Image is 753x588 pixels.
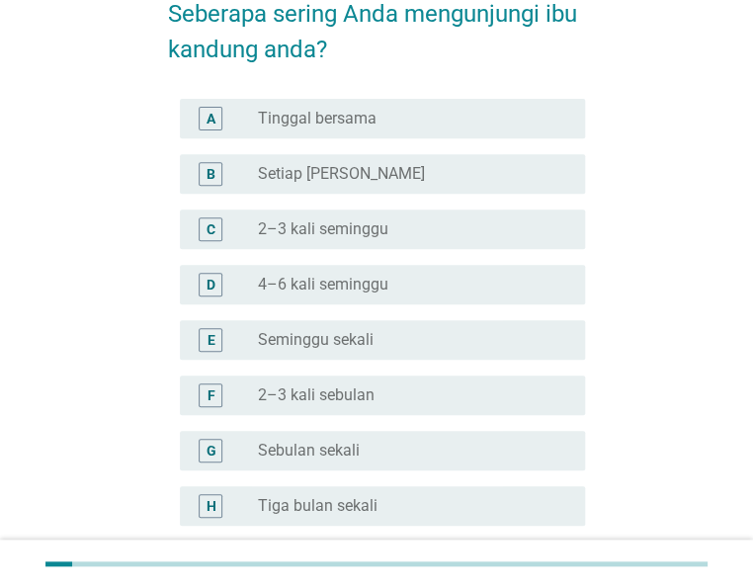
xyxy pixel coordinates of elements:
[258,275,388,294] label: 4–6 kali seminggu
[258,441,360,461] label: Sebulan sekali
[258,330,374,350] label: Seminggu sekali
[258,496,377,516] label: Tiga bulan sekali
[207,218,215,239] div: C
[207,163,215,184] div: B
[207,274,215,294] div: D
[258,164,425,184] label: Setiap [PERSON_NAME]
[258,385,375,405] label: 2–3 kali sebulan
[258,109,376,128] label: Tinggal bersama
[207,384,214,405] div: F
[206,495,215,516] div: H
[207,329,214,350] div: E
[206,440,215,461] div: G
[207,108,215,128] div: A
[258,219,388,239] label: 2–3 kali seminggu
